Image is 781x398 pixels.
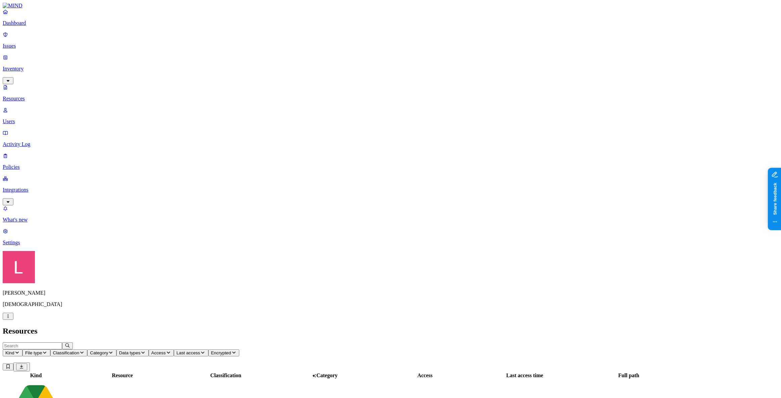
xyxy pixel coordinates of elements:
span: Kind [5,350,14,355]
span: Access [151,350,166,355]
p: [PERSON_NAME] [3,290,778,296]
img: MIND [3,3,22,9]
span: Category [316,372,338,378]
p: [DEMOGRAPHIC_DATA] [3,301,778,307]
a: Users [3,107,778,125]
a: MIND [3,3,778,9]
input: Search [3,342,62,349]
a: Integrations [3,176,778,204]
span: Classification [53,350,80,355]
span: Data types [119,350,141,355]
p: What's new [3,217,778,223]
div: Last access time [477,372,573,379]
img: Landen Brown [3,251,35,283]
a: Activity Log [3,130,778,147]
p: Inventory [3,66,778,72]
p: Issues [3,43,778,49]
div: Access [375,372,475,379]
div: Resource [69,372,175,379]
a: Resources [3,84,778,102]
p: Integrations [3,187,778,193]
div: Kind [4,372,68,379]
span: Encrypted [211,350,231,355]
p: Settings [3,240,778,246]
a: Inventory [3,54,778,83]
span: Category [90,350,108,355]
a: What's new [3,205,778,223]
div: Classification [177,372,275,379]
p: Users [3,118,778,125]
a: Policies [3,153,778,170]
p: Policies [3,164,778,170]
h2: Resources [3,327,778,336]
p: Resources [3,96,778,102]
a: Dashboard [3,9,778,26]
span: Last access [177,350,200,355]
p: Activity Log [3,141,778,147]
div: Full path [574,372,683,379]
p: Dashboard [3,20,778,26]
span: File type [25,350,42,355]
a: Settings [3,228,778,246]
a: Issues [3,32,778,49]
